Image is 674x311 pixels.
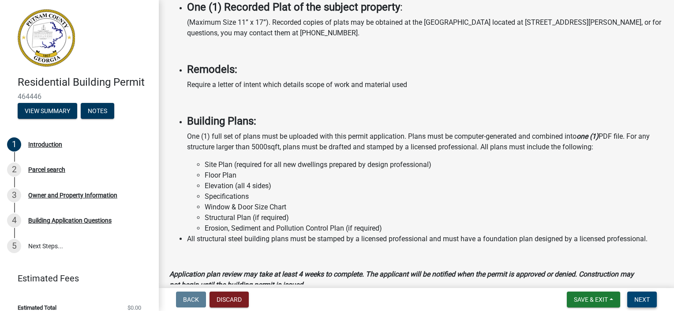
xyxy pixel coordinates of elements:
[187,115,256,127] strong: Building Plans:
[7,239,21,253] div: 5
[567,292,620,307] button: Save & Exit
[28,192,117,198] div: Owner and Property Information
[81,108,114,115] wm-modal-confirm: Notes
[7,269,145,287] a: Estimated Fees
[634,296,650,303] span: Next
[187,234,663,244] li: All structural steel building plans must be stamped by a licensed professional and must have a fo...
[205,212,663,223] li: Structural Plan (if required)
[205,202,663,212] li: Window & Door Size Chart
[183,296,199,303] span: Back
[187,80,663,90] p: Require a letter of intent which details scope of work and material used
[127,305,141,311] span: $0.00
[187,131,663,152] p: One (1) full set of plans must be uploaded with this permit application. Plans must be computer-g...
[18,92,141,101] span: 464446
[176,292,206,307] button: Back
[18,76,152,89] h4: Residential Building Permit
[205,159,663,170] li: Site Plan (required for all new dwellings prepared by design professional)
[205,223,663,234] li: Erosion, Sediment and Pollution Control Plan (if required)
[81,103,114,119] button: Notes
[205,191,663,202] li: Specifications
[28,141,62,148] div: Introduction
[187,63,237,76] strong: Remodels:
[187,1,663,14] h4: :
[7,213,21,228] div: 4
[18,305,56,311] span: Estimated Total
[28,217,112,224] div: Building Application Questions
[169,270,634,289] strong: Application plan review may take at least 4 weeks to complete. The applicant will be notified whe...
[18,9,75,67] img: Putnam County, Georgia
[28,167,65,173] div: Parcel search
[7,188,21,202] div: 3
[18,108,77,115] wm-modal-confirm: Summary
[574,296,608,303] span: Save & Exit
[205,181,663,191] li: Elevation (all 4 sides)
[7,137,21,152] div: 1
[210,292,249,307] button: Discard
[577,132,599,140] strong: one (1)
[205,170,663,181] li: Floor Plan
[18,103,77,119] button: View Summary
[627,292,657,307] button: Next
[187,17,663,38] p: (Maximum Size 11” x 17”). Recorded copies of plats may be obtained at the [GEOGRAPHIC_DATA] locat...
[7,163,21,177] div: 2
[187,1,400,13] strong: One (1) Recorded Plat of the subject property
